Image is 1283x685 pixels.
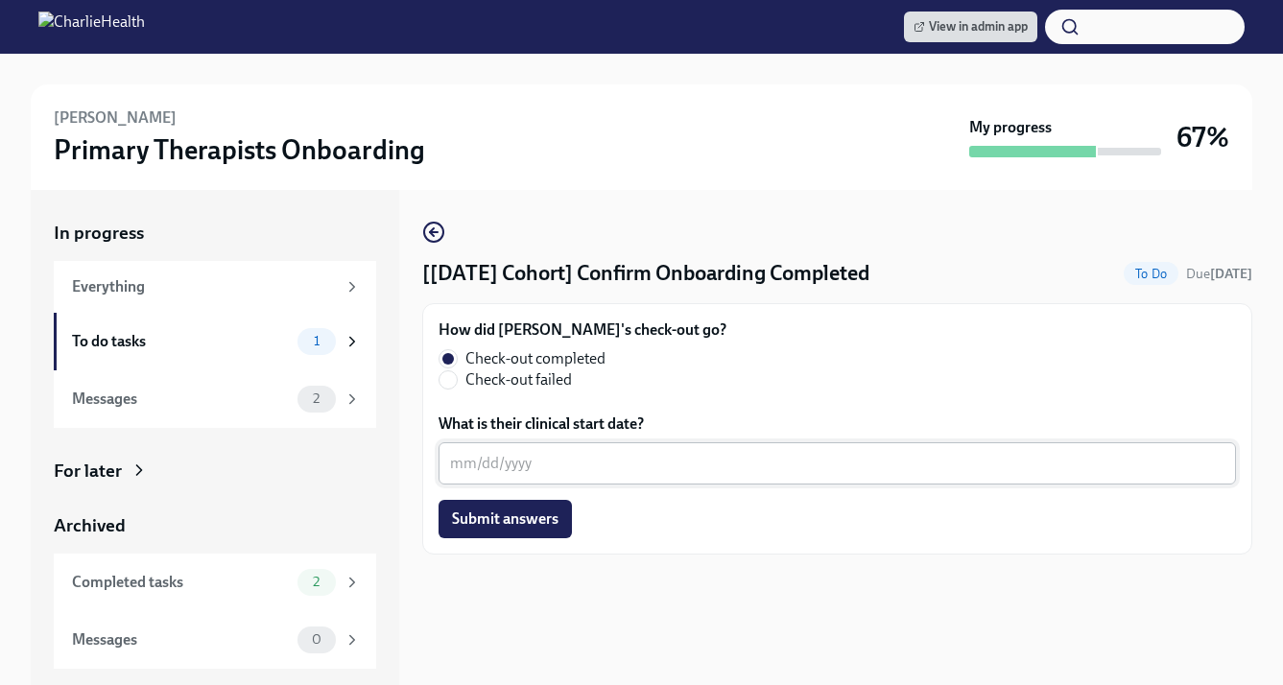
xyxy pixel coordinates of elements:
[54,107,177,129] h6: [PERSON_NAME]
[54,459,376,484] a: For later
[54,132,425,167] h3: Primary Therapists Onboarding
[969,117,1052,138] strong: My progress
[1186,266,1252,282] span: Due
[54,611,376,669] a: Messages0
[422,259,869,288] h4: [[DATE] Cohort] Confirm Onboarding Completed
[54,554,376,611] a: Completed tasks2
[72,331,290,352] div: To do tasks
[1186,265,1252,283] span: September 20th, 2025 09:00
[914,17,1028,36] span: View in admin app
[72,572,290,593] div: Completed tasks
[38,12,145,42] img: CharlieHealth
[72,629,290,650] div: Messages
[439,319,726,341] label: How did [PERSON_NAME]'s check-out go?
[452,509,558,529] span: Submit answers
[54,313,376,370] a: To do tasks1
[300,632,333,647] span: 0
[1124,267,1178,281] span: To Do
[54,513,376,538] a: Archived
[54,370,376,428] a: Messages2
[301,575,331,589] span: 2
[54,459,122,484] div: For later
[72,276,336,297] div: Everything
[1176,120,1229,154] h3: 67%
[465,369,572,390] span: Check-out failed
[302,334,331,348] span: 1
[1210,266,1252,282] strong: [DATE]
[301,391,331,406] span: 2
[439,413,1236,435] label: What is their clinical start date?
[439,500,572,538] button: Submit answers
[904,12,1037,42] a: View in admin app
[54,221,376,246] a: In progress
[465,348,606,369] span: Check-out completed
[72,389,290,410] div: Messages
[54,261,376,313] a: Everything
